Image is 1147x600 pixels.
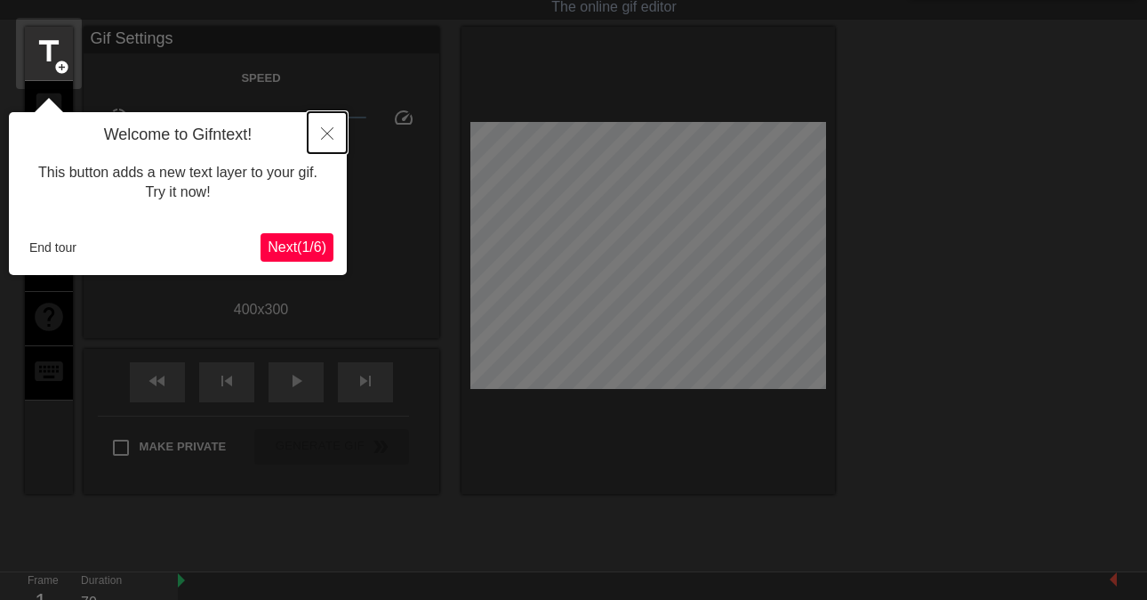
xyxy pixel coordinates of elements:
span: Next ( 1 / 6 ) [268,239,326,255]
button: Next [261,233,333,262]
div: This button adds a new text layer to your gif. Try it now! [22,145,333,221]
h4: Welcome to Gifntext! [22,126,333,145]
button: End tour [22,234,84,261]
button: Close [308,112,347,153]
